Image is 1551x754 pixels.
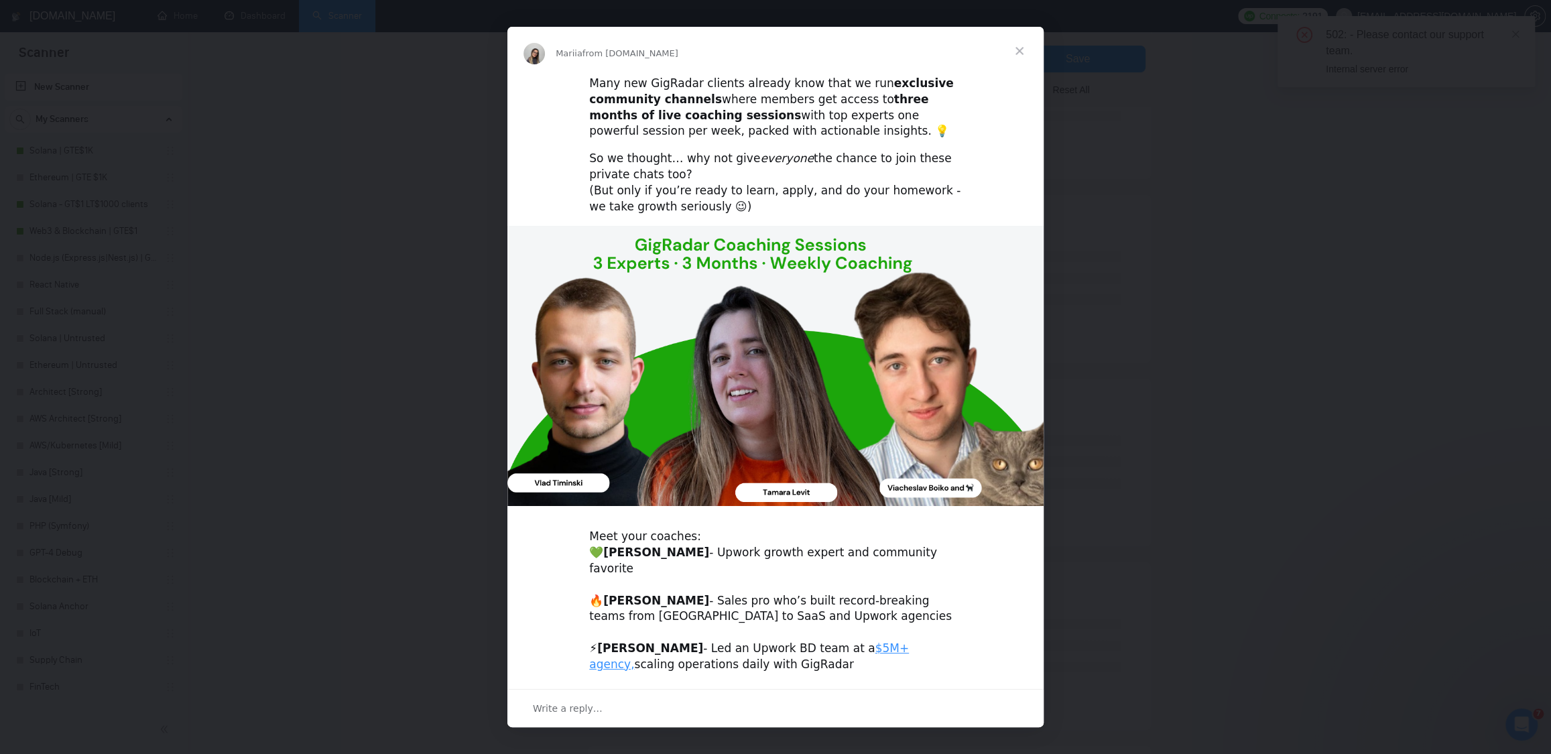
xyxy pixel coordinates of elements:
[589,76,953,106] b: exclusive community channels
[589,76,962,139] div: Many new GigRadar clients already know that we run where members get access to with top experts o...
[597,641,703,655] b: [PERSON_NAME]
[603,546,709,559] b: [PERSON_NAME]
[523,43,545,64] img: Profile image for Mariia
[556,48,582,58] span: Mariia
[533,700,603,717] span: Write a reply…
[507,689,1044,727] div: Open conversation and reply
[995,27,1044,75] span: Close
[589,151,962,214] div: So we thought… why not give the chance to join these private chats too? (But only if you’re ready...
[589,92,928,122] b: three months of live coaching sessions
[589,529,962,672] div: Meet your coaches: 💚 - Upwork growth expert and community favorite ​ 🔥 - Sales pro who’s built re...
[589,641,909,671] a: $5M+ agency,
[603,594,709,607] b: [PERSON_NAME]
[582,48,678,58] span: from [DOMAIN_NAME]
[760,151,814,165] i: everyone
